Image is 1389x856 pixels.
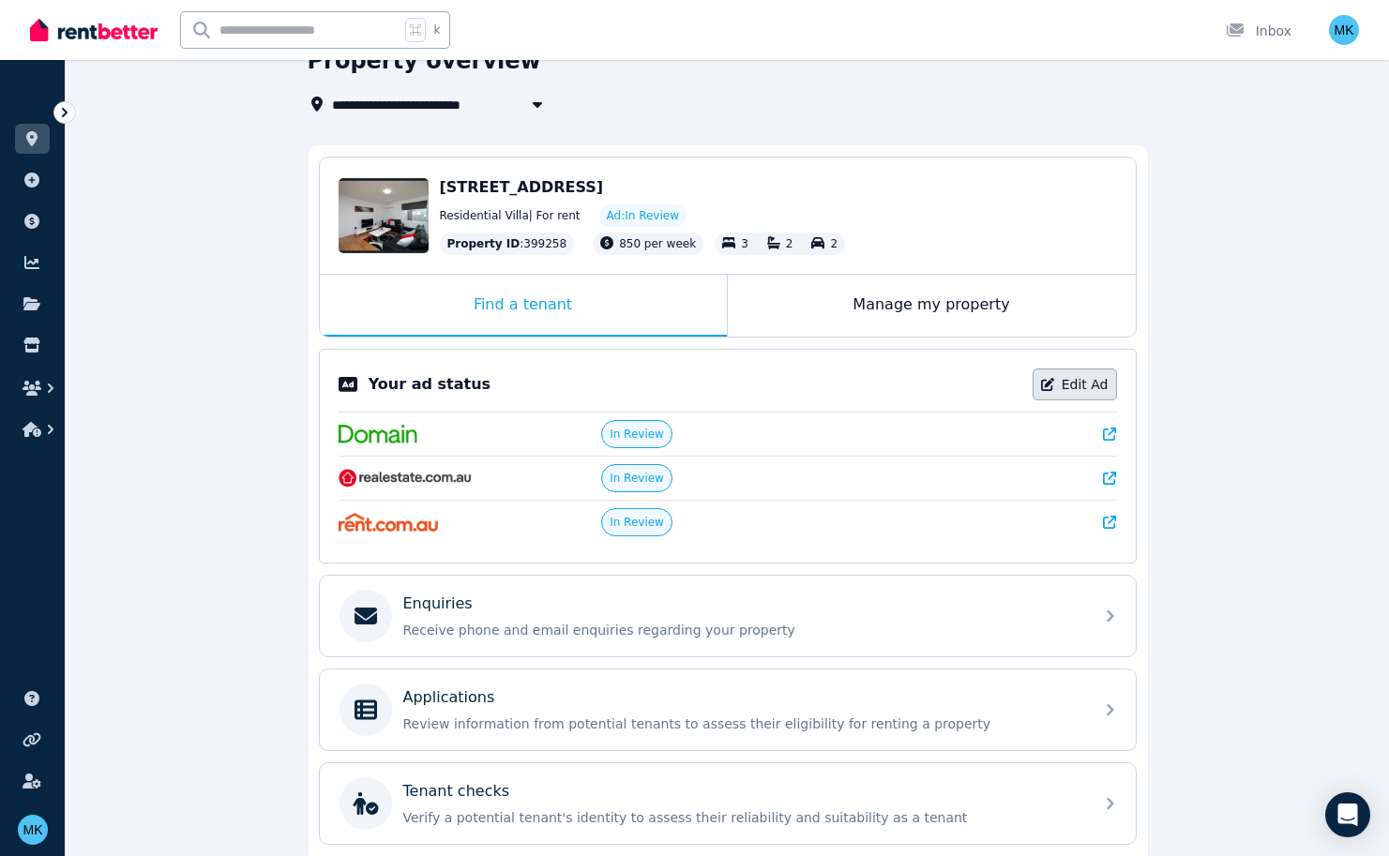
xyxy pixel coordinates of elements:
span: Property ID [447,236,521,251]
span: Ad: In Review [607,208,679,223]
img: Manpreet Kaler [18,815,48,845]
img: RealEstate.com.au [339,469,473,488]
div: : 399258 [440,233,575,255]
p: Applications [403,686,495,709]
p: Tenant checks [403,780,510,803]
span: In Review [610,427,664,442]
span: 3 [741,237,748,250]
div: Inbox [1226,22,1291,40]
img: Manpreet Kaler [1329,15,1359,45]
h1: Property overview [308,46,541,76]
div: Manage my property [728,275,1136,337]
p: Your ad status [369,373,491,396]
div: Find a tenant [320,275,727,337]
img: Domain.com.au [339,425,417,443]
img: Rent.com.au [339,513,439,532]
a: ApplicationsReview information from potential tenants to assess their eligibility for renting a p... [320,669,1136,750]
span: 2 [786,237,793,250]
p: Verify a potential tenant's identity to assess their reliability and suitability as a tenant [403,808,1082,827]
span: In Review [610,471,664,486]
p: Receive phone and email enquiries regarding your property [403,621,1082,639]
p: Enquiries [403,593,473,615]
span: 850 per week [619,237,696,250]
span: In Review [610,515,664,530]
a: Edit Ad [1033,368,1117,400]
p: Review information from potential tenants to assess their eligibility for renting a property [403,714,1082,733]
a: Tenant checksVerify a potential tenant's identity to assess their reliability and suitability as ... [320,763,1136,844]
img: RentBetter [30,16,158,44]
a: EnquiriesReceive phone and email enquiries regarding your property [320,576,1136,656]
span: Residential Villa | For rent [440,208,581,223]
span: [STREET_ADDRESS] [440,178,604,196]
div: Open Intercom Messenger [1325,792,1370,837]
span: k [433,23,440,38]
span: 2 [830,237,838,250]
